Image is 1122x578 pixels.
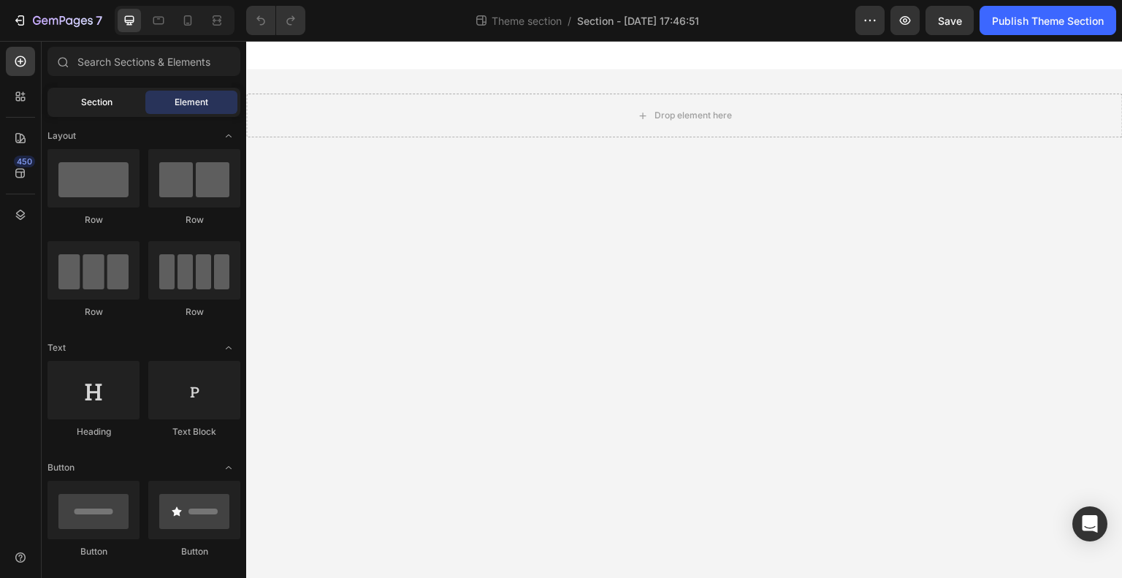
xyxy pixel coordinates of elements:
[148,213,240,227] div: Row
[408,69,486,80] div: Drop element here
[148,425,240,438] div: Text Block
[980,6,1116,35] button: Publish Theme Section
[47,47,240,76] input: Search Sections & Elements
[217,336,240,360] span: Toggle open
[47,545,140,558] div: Button
[96,12,102,29] p: 7
[175,96,208,109] span: Element
[148,305,240,319] div: Row
[246,6,305,35] div: Undo/Redo
[489,13,565,28] span: Theme section
[926,6,974,35] button: Save
[217,456,240,479] span: Toggle open
[14,156,35,167] div: 450
[47,305,140,319] div: Row
[568,13,571,28] span: /
[6,6,109,35] button: 7
[47,425,140,438] div: Heading
[1072,506,1107,541] div: Open Intercom Messenger
[47,213,140,227] div: Row
[217,124,240,148] span: Toggle open
[47,341,66,354] span: Text
[47,461,75,474] span: Button
[992,13,1104,28] div: Publish Theme Section
[938,15,962,27] span: Save
[47,129,76,142] span: Layout
[246,41,1122,578] iframe: Design area
[577,13,699,28] span: Section - [DATE] 17:46:51
[81,96,112,109] span: Section
[148,545,240,558] div: Button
